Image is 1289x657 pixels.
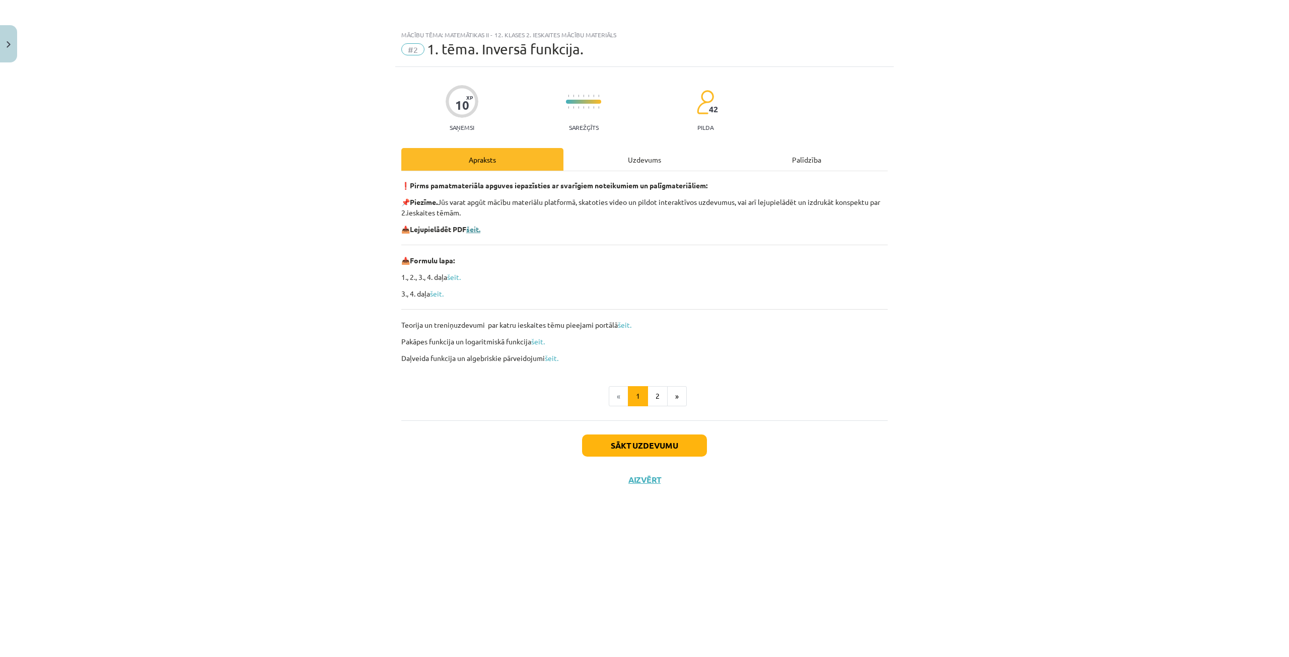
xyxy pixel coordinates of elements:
img: icon-short-line-57e1e144782c952c97e751825c79c345078a6d821885a25fce030b3d8c18986b.svg [588,106,589,109]
p: 📌 Jūs varat apgūt mācību materiālu platformā, skatoties video un pildot interaktīvos uzdevumus, v... [401,197,888,218]
p: 📥 [401,255,888,266]
img: icon-short-line-57e1e144782c952c97e751825c79c345078a6d821885a25fce030b3d8c18986b.svg [598,95,599,97]
a: šeit. [447,272,461,281]
span: 42 [709,105,718,114]
a: šeit. [545,353,558,362]
p: Saņemsi [446,124,478,131]
b: Lejupielādēt PDF [410,225,466,234]
p: 3., 4. daļa [401,288,888,299]
b: Piezīme. [410,197,438,206]
p: Teorija un treniņuzdevumi par katru ieskaites tēmu pieejami portālā [401,320,888,330]
span: XP [466,95,473,100]
img: students-c634bb4e5e11cddfef0936a35e636f08e4e9abd3cc4e673bd6f9a4125e45ecb1.svg [696,90,714,115]
button: 1 [628,386,648,406]
img: icon-short-line-57e1e144782c952c97e751825c79c345078a6d821885a25fce030b3d8c18986b.svg [588,95,589,97]
a: šeit. [430,289,444,298]
p: 1., 2., 3., 4. daļa [401,272,888,282]
button: 2 [648,386,668,406]
p: 📥 [401,224,888,235]
p: Daļveida funkcija un algebriskie pārveidojumi [401,353,888,363]
span: #2 [401,43,424,55]
img: icon-short-line-57e1e144782c952c97e751825c79c345078a6d821885a25fce030b3d8c18986b.svg [568,95,569,97]
strong: Pirms pamatmateriāla apguves iepazīsties ar svarīgiem noteikumiem un palīgmateriāliem: [410,181,707,190]
div: Uzdevums [563,148,726,171]
div: Mācību tēma: Matemātikas ii - 12. klases 2. ieskaites mācību materiāls [401,31,888,38]
span: 1. tēma. Inversā funkcija. [427,41,584,57]
img: icon-short-line-57e1e144782c952c97e751825c79c345078a6d821885a25fce030b3d8c18986b.svg [593,95,594,97]
p: ❗ [401,180,888,191]
a: šeit. [531,337,545,346]
div: Palīdzība [726,148,888,171]
a: šeit. [466,225,480,234]
img: icon-short-line-57e1e144782c952c97e751825c79c345078a6d821885a25fce030b3d8c18986b.svg [568,106,569,109]
button: Sākt uzdevumu [582,434,707,457]
img: icon-short-line-57e1e144782c952c97e751825c79c345078a6d821885a25fce030b3d8c18986b.svg [598,106,599,109]
a: šeit. [618,320,631,329]
p: Sarežģīts [569,124,599,131]
img: icon-short-line-57e1e144782c952c97e751825c79c345078a6d821885a25fce030b3d8c18986b.svg [573,95,574,97]
img: icon-close-lesson-0947bae3869378f0d4975bcd49f059093ad1ed9edebbc8119c70593378902aed.svg [7,41,11,48]
img: icon-short-line-57e1e144782c952c97e751825c79c345078a6d821885a25fce030b3d8c18986b.svg [593,106,594,109]
div: Apraksts [401,148,563,171]
img: icon-short-line-57e1e144782c952c97e751825c79c345078a6d821885a25fce030b3d8c18986b.svg [578,106,579,109]
b: Formulu lapa: [410,256,455,265]
img: icon-short-line-57e1e144782c952c97e751825c79c345078a6d821885a25fce030b3d8c18986b.svg [583,106,584,109]
nav: Page navigation example [401,386,888,406]
img: icon-short-line-57e1e144782c952c97e751825c79c345078a6d821885a25fce030b3d8c18986b.svg [583,95,584,97]
img: icon-short-line-57e1e144782c952c97e751825c79c345078a6d821885a25fce030b3d8c18986b.svg [578,95,579,97]
p: pilda [697,124,713,131]
button: » [667,386,687,406]
p: Pakāpes funkcija un logaritmiskā funkcija [401,336,888,347]
img: icon-short-line-57e1e144782c952c97e751825c79c345078a6d821885a25fce030b3d8c18986b.svg [573,106,574,109]
div: 10 [455,98,469,112]
button: Aizvērt [625,475,664,485]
